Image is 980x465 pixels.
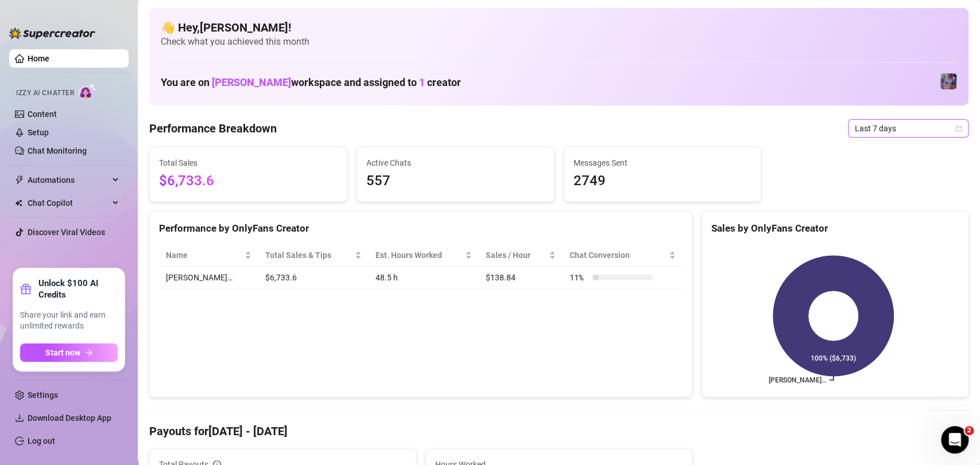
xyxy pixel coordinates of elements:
td: [PERSON_NAME]… [159,267,258,289]
strong: Unlock $100 AI Credits [38,278,118,300]
span: Chat Conversion [570,249,667,261]
span: gift [20,283,32,295]
span: Share your link and earn unlimited rewards [20,310,118,332]
span: arrow-right [85,349,93,357]
th: Total Sales & Tips [258,244,369,267]
span: download [15,413,24,423]
span: Download Desktop App [28,413,111,423]
a: Log out [28,436,55,446]
span: Automations [28,171,109,189]
a: Setup [28,128,49,137]
h4: 👋 Hey, [PERSON_NAME] ! [161,19,957,36]
h4: Performance Breakdown [149,120,277,136]
th: Chat Conversion [563,244,683,267]
a: Home [28,54,49,63]
span: 2 [964,426,974,435]
span: Total Sales [159,157,338,169]
span: calendar [955,125,962,132]
span: Chat Copilot [28,194,109,212]
th: Sales / Hour [479,244,563,267]
span: 11 % [570,271,588,284]
h4: Payouts for [DATE] - [DATE] [149,423,969,439]
a: Discover Viral Videos [28,228,105,237]
button: Start nowarrow-right [20,343,118,362]
td: $138.84 [479,267,563,289]
span: [PERSON_NAME] [212,76,291,88]
div: Sales by OnlyFans Creator [711,221,959,236]
text: [PERSON_NAME]… [769,376,826,384]
span: $6,733.6 [159,170,338,192]
span: 1 [419,76,425,88]
span: 2749 [574,170,752,192]
iframe: Intercom live chat [941,426,969,454]
span: Start now [45,348,80,357]
h1: You are on workspace and assigned to creator [161,76,461,89]
span: Total Sales & Tips [265,249,353,261]
img: AI Chatter [79,83,96,100]
span: 557 [366,170,545,192]
span: Izzy AI Chatter [16,88,74,99]
span: thunderbolt [15,175,24,185]
a: Content [28,110,57,119]
img: Chat Copilot [15,199,22,207]
span: Messages Sent [574,157,752,169]
a: Settings [28,390,58,400]
span: Active Chats [366,157,545,169]
span: Last 7 days [855,120,962,137]
img: Jaylie [940,73,956,89]
span: Check what you achieved this month [161,36,957,48]
a: Chat Monitoring [28,146,87,155]
span: Sales / Hour [486,249,547,261]
td: 48.5 h [369,267,479,289]
td: $6,733.6 [258,267,369,289]
div: Est. Hours Worked [375,249,463,261]
th: Name [159,244,258,267]
div: Performance by OnlyFans Creator [159,221,683,236]
span: Name [166,249,242,261]
img: logo-BBDzfeDw.svg [9,28,95,39]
